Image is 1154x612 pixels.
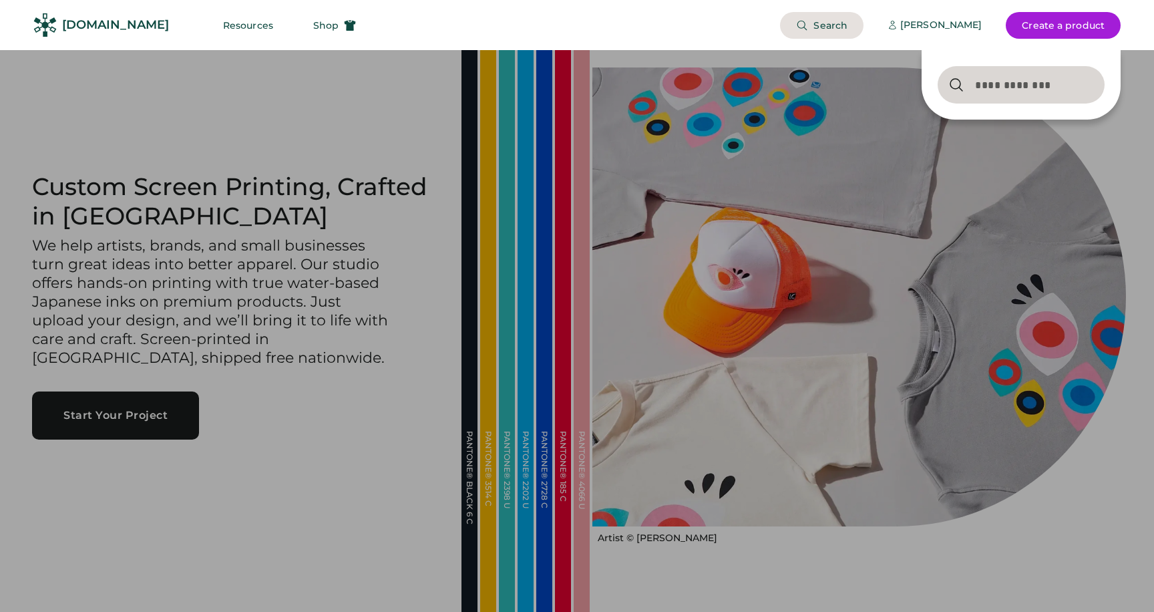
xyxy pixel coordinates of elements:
[33,13,57,37] img: Rendered Logo - Screens
[297,12,372,39] button: Shop
[900,19,982,32] div: [PERSON_NAME]
[813,21,847,30] span: Search
[1006,12,1121,39] button: Create a product
[207,12,289,39] button: Resources
[780,12,863,39] button: Search
[313,21,339,30] span: Shop
[62,17,169,33] div: [DOMAIN_NAME]
[1091,552,1148,609] iframe: Front Chat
